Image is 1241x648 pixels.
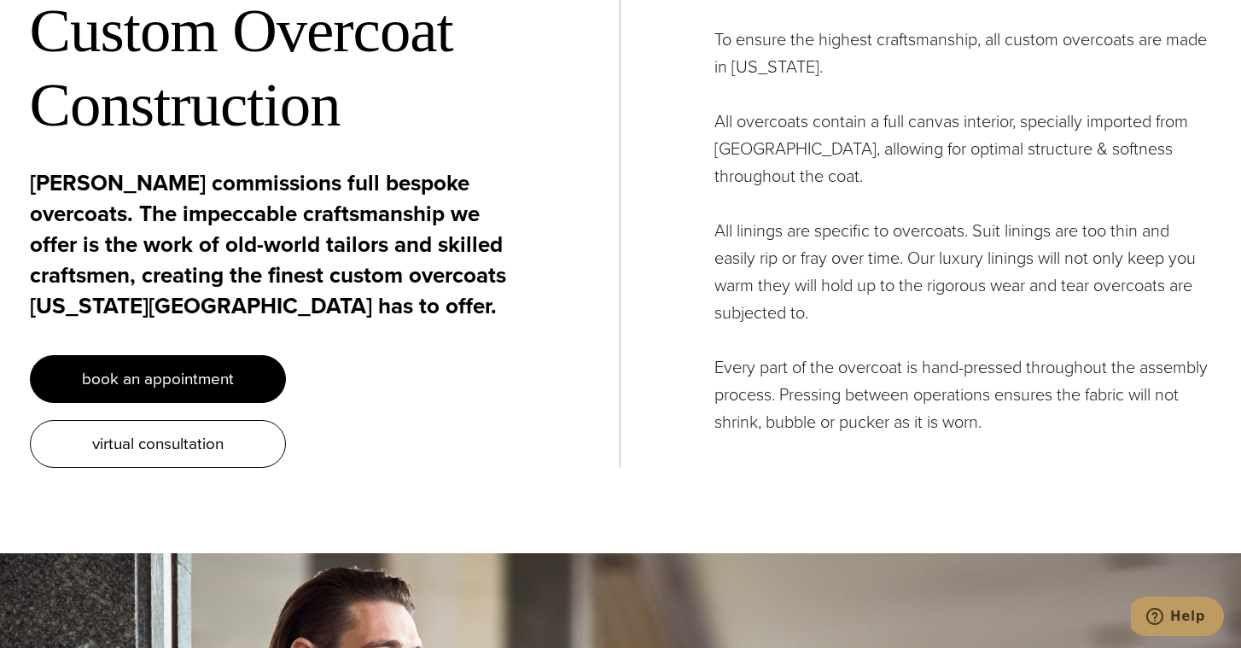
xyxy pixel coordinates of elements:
span: book an appointment [82,366,234,391]
p: To ensure the highest craftsmanship, all custom overcoats are made in [US_STATE]. [714,26,1212,80]
a: book an appointment [30,355,286,403]
p: Every part of the overcoat is hand-pressed throughout the assembly process. Pressing between oper... [714,353,1212,435]
a: virtual consultation [30,420,286,468]
p: All overcoats contain a full canvas interior, specially imported from [GEOGRAPHIC_DATA], allowing... [714,108,1212,190]
iframe: Opens a widget where you can chat to one of our agents [1131,597,1224,639]
p: [PERSON_NAME] commissions full bespoke overcoats. The impeccable craftsmanship we offer is the wo... [30,167,527,321]
span: virtual consultation [92,431,224,456]
p: All linings are specific to overcoats. Suit linings are too thin and easily rip or fray over time... [714,217,1212,326]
